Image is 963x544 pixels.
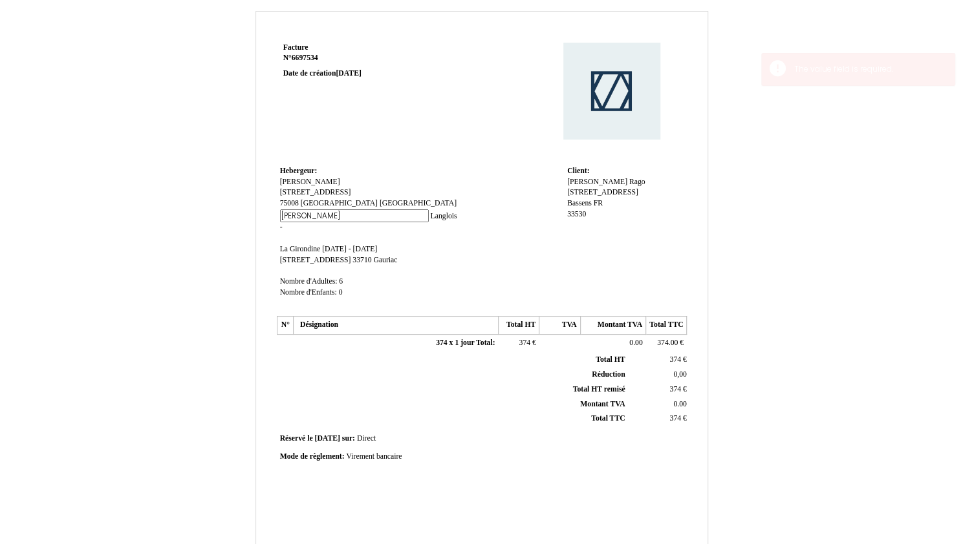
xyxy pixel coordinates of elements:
[669,385,681,393] span: 374
[280,199,299,207] span: 75008
[540,43,684,140] img: logo
[498,317,539,335] th: Total HT
[539,317,580,335] th: TVA
[357,434,376,443] span: Direct
[567,167,589,175] span: Client:
[519,339,530,347] span: 374
[629,178,645,186] span: Rago
[280,288,337,297] span: Nombre d'Enfants:
[280,452,345,461] span: Mode de règlement:
[594,199,603,207] span: FR
[673,370,686,379] span: 0,00
[669,414,681,423] span: 374
[301,199,378,207] span: [GEOGRAPHIC_DATA]
[322,245,377,253] span: [DATE] - [DATE]
[280,167,318,175] span: Hebergeur:
[293,317,498,335] th: Désignation
[567,188,638,196] span: [STREET_ADDRESS]
[292,54,318,62] span: 6697534
[567,199,592,207] span: Bassens
[436,339,495,347] span: 374 x 1 jour Total:
[646,334,687,352] td: €
[339,277,343,286] span: 6
[280,223,283,231] span: -
[280,256,351,264] span: [STREET_ADDRESS]
[373,256,397,264] span: Gauriac
[657,339,678,347] span: 374.00
[669,355,681,364] span: 374
[646,317,687,335] th: Total TTC
[567,178,627,186] span: [PERSON_NAME]
[277,317,293,335] th: N°
[342,434,355,443] span: sur:
[283,53,438,63] strong: N°
[283,43,308,52] span: Facture
[280,178,340,186] span: [PERSON_NAME]
[430,212,457,220] span: Langlois
[346,452,402,461] span: Virement bancaire
[336,69,361,78] span: [DATE]
[627,353,689,367] td: €
[280,245,321,253] span: La Girondine
[572,385,625,393] span: Total HT remisé
[580,400,625,408] span: Montant TVA
[280,188,351,196] span: [STREET_ADDRESS]
[627,382,689,397] td: €
[596,355,625,364] span: Total HT
[498,334,539,352] td: €
[591,414,625,423] span: Total TTC
[339,288,343,297] span: 0
[10,5,49,44] button: Ouvrir le widget de chat LiveChat
[352,256,371,264] span: 33710
[283,69,362,78] strong: Date de création
[629,339,642,347] span: 0.00
[592,370,625,379] span: Réduction
[580,317,645,335] th: Montant TVA
[567,210,586,218] span: 33530
[280,277,338,286] span: Nombre d'Adultes:
[280,434,313,443] span: Réservé le
[627,412,689,426] td: €
[380,199,457,207] span: [GEOGRAPHIC_DATA]
[794,63,942,76] div: The value field is required.
[673,400,686,408] span: 0.00
[314,434,340,443] span: [DATE]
